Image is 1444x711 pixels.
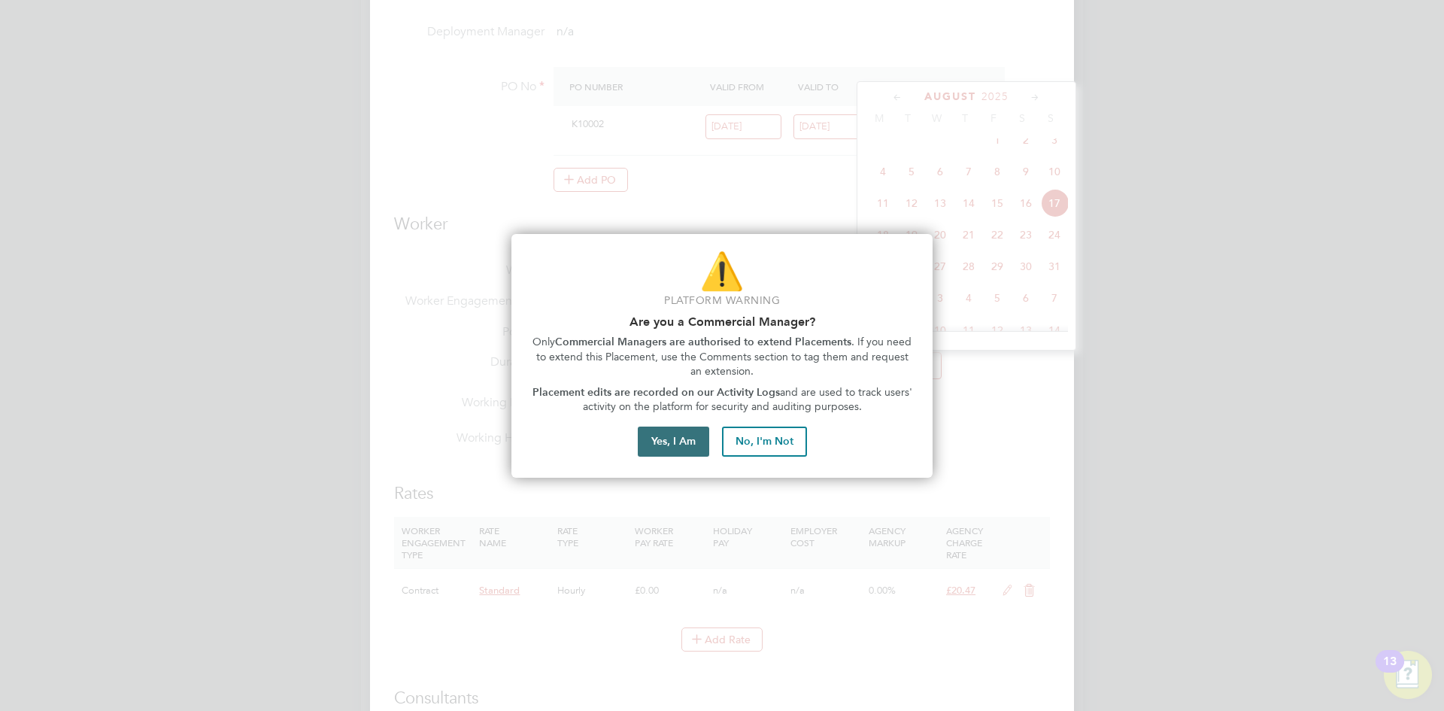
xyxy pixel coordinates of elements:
strong: Commercial Managers are authorised to extend Placements [555,336,851,348]
button: Yes, I Am [638,427,709,457]
div: Are you part of the Commercial Team? [511,234,933,478]
p: ⚠️ [529,246,915,296]
p: Platform Warning [529,293,915,308]
strong: Placement edits are recorded on our Activity Logs [532,386,780,399]
span: . If you need to extend this Placement, use the Comments section to tag them and request an exten... [536,336,915,378]
h2: Are you a Commercial Manager? [529,314,915,329]
button: No, I'm Not [722,427,807,457]
span: Only [532,336,555,348]
span: and are used to track users' activity on the platform for security and auditing purposes. [583,386,915,414]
